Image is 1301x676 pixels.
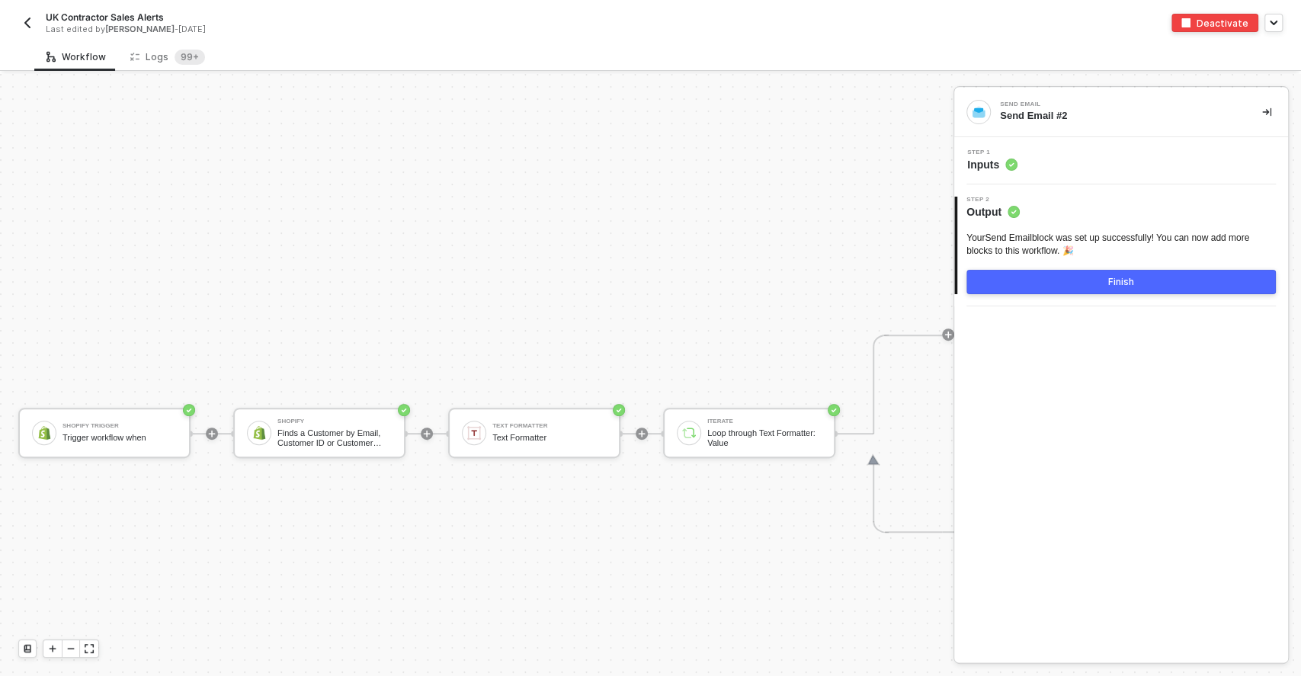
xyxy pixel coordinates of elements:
[967,149,1017,155] span: Step 1
[492,433,607,443] div: Text Formatter
[613,404,625,416] span: icon-success-page
[972,105,985,119] img: integration-icon
[1108,276,1134,288] div: Finish
[1171,14,1258,32] button: deactivateDeactivate
[105,24,175,34] span: [PERSON_NAME]
[175,50,205,65] sup: 105
[707,428,822,447] div: Loop through Text Formatter: Value
[422,429,431,438] span: icon-play
[46,51,106,63] div: Workflow
[954,197,1288,294] div: Step 2Output YourSend Emailblock was set up successfully! You can now add more blocks to this wor...
[967,157,1017,172] span: Inputs
[398,404,410,416] span: icon-success-page
[183,404,195,416] span: icon-success-page
[467,426,481,440] img: icon
[37,426,51,440] img: icon
[85,644,94,653] span: icon-expand
[46,11,164,24] span: UK Contractor Sales Alerts
[966,232,1276,258] p: Your Send Email block was set up successfully! You can now add more blocks to this workflow. 🎉
[637,429,646,438] span: icon-play
[130,50,205,65] div: Logs
[1000,101,1229,107] div: Send Email
[966,270,1276,294] button: Finish
[1197,17,1248,30] div: Deactivate
[252,426,266,440] img: icon
[682,426,696,440] img: icon
[46,24,616,35] div: Last edited by - [DATE]
[828,404,840,416] span: icon-success-page
[944,330,953,339] span: icon-play
[207,429,216,438] span: icon-play
[966,204,1020,219] span: Output
[707,418,822,425] div: Iterate
[18,14,37,32] button: back
[66,644,75,653] span: icon-minus
[277,428,392,447] div: Finds a Customer by Email, Customer ID or Customer Phone Number
[1262,107,1271,117] span: icon-collapse-right
[277,418,392,425] div: Shopify
[954,149,1288,172] div: Step 1Inputs
[21,17,34,29] img: back
[48,644,57,653] span: icon-play
[62,423,177,429] div: Shopify Trigger
[966,197,1020,203] span: Step 2
[1181,18,1190,27] img: deactivate
[492,423,607,429] div: Text Formatter
[1000,109,1238,123] div: Send Email #2
[62,433,177,443] div: Trigger workflow when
